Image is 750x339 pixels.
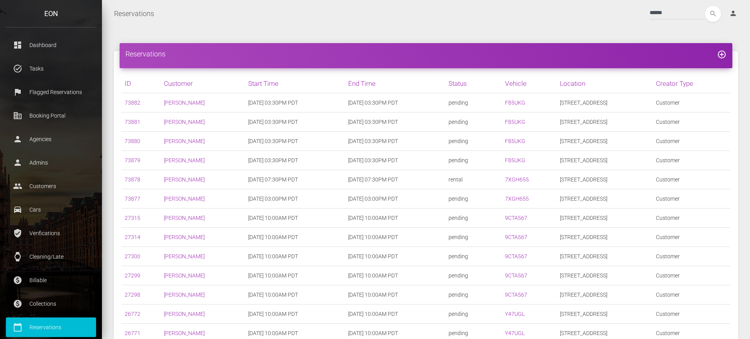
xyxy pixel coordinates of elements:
a: 73880 [125,138,140,144]
a: 9CTA567 [505,292,527,298]
td: rental [445,170,502,189]
a: 9CTA567 [505,272,527,279]
td: [STREET_ADDRESS] [557,285,653,305]
a: 27299 [125,272,140,279]
a: 27315 [125,215,140,221]
a: 73878 [125,176,140,183]
td: [STREET_ADDRESS] [557,305,653,324]
a: 7XGH655 [505,176,529,183]
a: [PERSON_NAME] [164,157,205,163]
p: Agencies [12,133,90,145]
a: F85UKG [505,100,525,106]
th: ID [122,74,161,93]
td: [DATE] 10:00AM PDT [245,208,345,228]
p: Dashboard [12,39,90,51]
a: [PERSON_NAME] [164,176,205,183]
a: add_circle_outline [717,50,726,58]
td: [DATE] 03:30PM PDT [345,151,445,170]
td: Customer [653,228,730,247]
td: [STREET_ADDRESS] [557,93,653,112]
a: calendar_today Reservations [6,317,96,337]
td: Customer [653,247,730,266]
td: [DATE] 07:30PM PDT [345,170,445,189]
a: 73882 [125,100,140,106]
th: Customer [161,74,245,93]
p: Reservations [12,321,90,333]
td: [DATE] 03:30PM PDT [345,132,445,151]
a: person Admins [6,153,96,172]
td: pending [445,285,502,305]
a: Reservations [114,4,154,24]
td: [DATE] 03:00PM PDT [345,189,445,208]
td: [DATE] 10:00AM PDT [345,266,445,285]
p: Cleaning/Late [12,251,90,263]
td: pending [445,112,502,132]
a: verified_user Verifications [6,223,96,243]
td: [STREET_ADDRESS] [557,266,653,285]
th: Start Time [245,74,345,93]
td: [DATE] 03:30PM PDT [345,112,445,132]
td: [DATE] 10:00AM PDT [345,247,445,266]
td: pending [445,189,502,208]
a: [PERSON_NAME] [164,196,205,202]
p: Customers [12,180,90,192]
p: Billable [12,274,90,286]
td: pending [445,132,502,151]
th: End Time [345,74,445,93]
a: dashboard Dashboard [6,35,96,55]
p: Admins [12,157,90,169]
a: person Agencies [6,129,96,149]
a: person [723,6,744,22]
a: [PERSON_NAME] [164,292,205,298]
a: 26771 [125,330,140,336]
a: [PERSON_NAME] [164,215,205,221]
a: [PERSON_NAME] [164,253,205,259]
a: 27314 [125,234,140,240]
a: 9CTA567 [505,234,527,240]
th: Location [557,74,653,93]
p: Verifications [12,227,90,239]
a: paid Collections [6,294,96,314]
td: [STREET_ADDRESS] [557,132,653,151]
td: [STREET_ADDRESS] [557,228,653,247]
h4: Reservations [125,49,726,59]
th: Vehicle [502,74,556,93]
a: flag Flagged Reservations [6,82,96,102]
a: 27298 [125,292,140,298]
a: [PERSON_NAME] [164,138,205,144]
td: pending [445,93,502,112]
a: F85UKG [505,138,525,144]
td: [DATE] 03:30PM PDT [245,151,345,170]
a: [PERSON_NAME] [164,234,205,240]
td: Customer [653,285,730,305]
a: Y47UGL [505,311,525,317]
td: [DATE] 10:00AM PDT [245,247,345,266]
td: [DATE] 10:00AM PDT [245,228,345,247]
a: corporate_fare Booking Portal [6,106,96,125]
td: Customer [653,170,730,189]
button: search [705,6,721,22]
td: Customer [653,305,730,324]
a: Y47UGL [505,330,525,336]
td: [DATE] 10:00AM PDT [245,266,345,285]
td: [DATE] 10:00AM PDT [245,285,345,305]
td: Customer [653,266,730,285]
td: pending [445,247,502,266]
a: [PERSON_NAME] [164,100,205,106]
a: 9CTA567 [505,253,527,259]
i: add_circle_outline [717,50,726,59]
th: Status [445,74,502,93]
td: [STREET_ADDRESS] [557,151,653,170]
p: Cars [12,204,90,216]
a: 73881 [125,119,140,125]
td: Customer [653,208,730,228]
td: [STREET_ADDRESS] [557,170,653,189]
a: [PERSON_NAME] [164,311,205,317]
td: Customer [653,132,730,151]
a: [PERSON_NAME] [164,330,205,336]
td: [DATE] 10:00AM PDT [345,228,445,247]
td: [DATE] 10:00AM PDT [345,305,445,324]
td: [STREET_ADDRESS] [557,189,653,208]
td: [DATE] 10:00AM PDT [345,285,445,305]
